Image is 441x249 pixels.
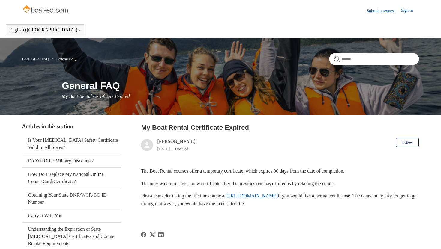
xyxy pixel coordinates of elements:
svg: Share this page on X Corp [150,232,155,237]
button: Follow Article [396,138,419,147]
li: Boat-Ed [22,57,36,61]
svg: Share this page on Facebook [141,232,146,237]
li: FAQ [36,57,50,61]
div: [PERSON_NAME] [157,138,195,152]
a: Is Your [MEDICAL_DATA] Safety Certificate Valid In All States? [22,134,121,154]
li: General FAQ [50,57,76,61]
a: LinkedIn [158,232,164,237]
time: 03/01/2024, 15:59 [157,147,170,151]
a: Do You Offer Military Discounts? [22,154,121,167]
a: Facebook [141,232,146,237]
a: Sign in [401,7,419,14]
a: Submit a request [367,8,401,14]
span: My Boat Rental Certificate Expired [62,94,130,99]
a: Obtaining Your State DNR/WCR/GO ID Number [22,188,121,209]
svg: Share this page on LinkedIn [158,232,164,237]
span: The only way to receive a new certificate after the previous one has expired is by retaking the c... [141,181,336,186]
span: The Boat Rental courses offer a temporary certificate, which expires 90 days from the date of com... [141,168,344,173]
a: Boat-Ed [22,57,35,61]
a: Carry It With You [22,209,121,222]
div: Live chat [421,229,436,245]
img: Boat-Ed Help Center home page [22,4,70,16]
a: FAQ [42,57,49,61]
input: Search [329,53,419,65]
a: X Corp [150,232,155,237]
a: [URL][DOMAIN_NAME] [226,193,278,198]
h1: General FAQ [62,79,419,93]
button: English ([GEOGRAPHIC_DATA]) [9,27,81,33]
a: How Do I Replace My National Online Course Card/Certificate? [22,168,121,188]
h2: My Boat Rental Certificate Expired [141,123,419,132]
a: General FAQ [56,57,76,61]
span: Please consider taking the lifetime course at if you would like a permanent license. The course m... [141,193,418,206]
li: Updated [175,147,188,151]
span: Articles in this section [22,123,73,129]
